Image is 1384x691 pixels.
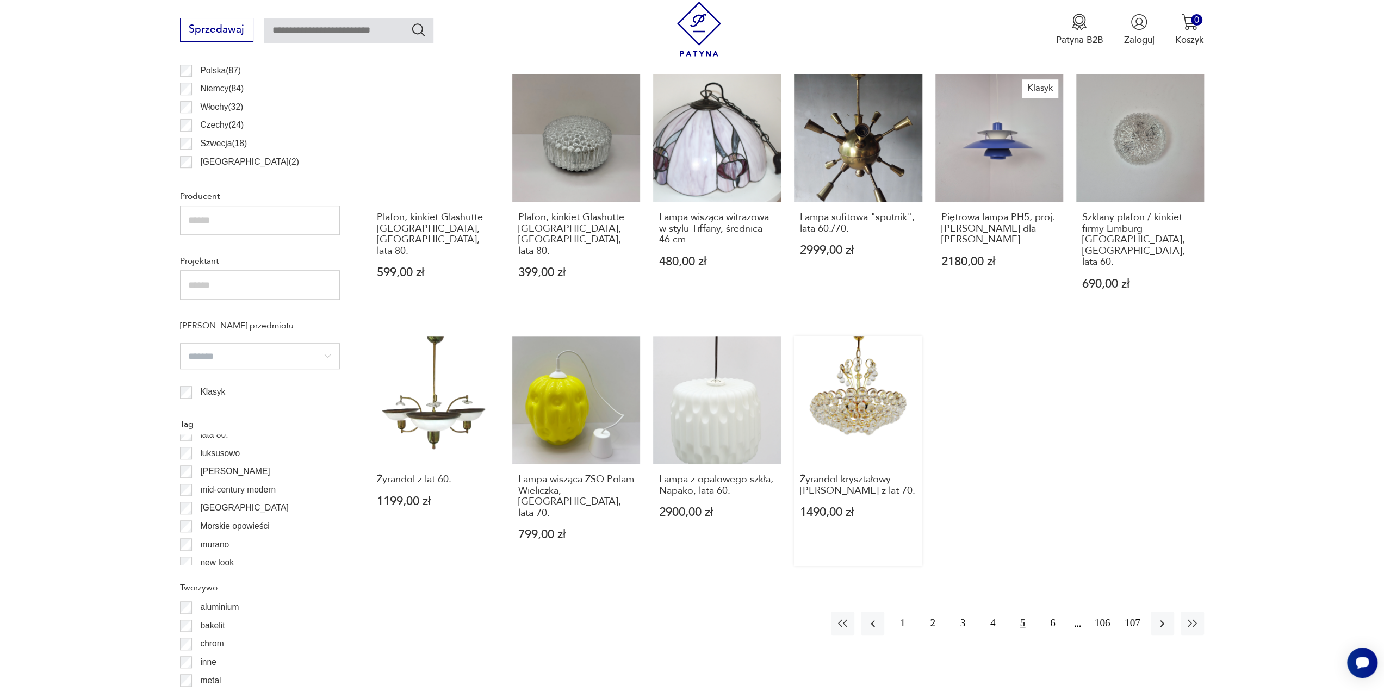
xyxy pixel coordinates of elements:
[1071,14,1088,30] img: Ikona medalu
[981,612,1004,635] button: 4
[180,254,340,268] p: Projektant
[377,212,493,257] h3: Plafon, kinkiet Glashutte [GEOGRAPHIC_DATA], [GEOGRAPHIC_DATA], lata 80.
[200,600,239,614] p: aluminium
[1191,14,1202,26] div: 0
[512,74,640,315] a: Plafon, kinkiet Glashutte Limburg, Niemcy, lata 80.Plafon, kinkiet Glashutte [GEOGRAPHIC_DATA], [...
[941,212,1057,245] h3: Piętrowa lampa PH5, proj. [PERSON_NAME] dla [PERSON_NAME]
[200,464,270,478] p: [PERSON_NAME]
[377,267,493,278] p: 599,00 zł
[935,74,1063,315] a: KlasykPiętrowa lampa PH5, proj. P. Henningsen dla Louis PoulsenPiętrowa lampa PH5, proj. [PERSON_...
[1041,612,1064,635] button: 6
[200,637,224,651] p: chrom
[200,428,228,442] p: lata 80.
[659,474,775,496] h3: Lampa z opalowego szkła, Napako, lata 60.
[200,619,225,633] p: bakelit
[200,446,240,460] p: luksusowo
[1056,34,1103,46] p: Patyna B2B
[1175,34,1204,46] p: Koszyk
[800,474,916,496] h3: Żyrandol kryształowy [PERSON_NAME] z lat 70.
[1347,648,1377,678] iframe: Smartsupp widget button
[1011,612,1034,635] button: 5
[180,18,253,42] button: Sprzedawaj
[518,212,635,257] h3: Plafon, kinkiet Glashutte [GEOGRAPHIC_DATA], [GEOGRAPHIC_DATA], lata 80.
[180,581,340,595] p: Tworzywo
[180,189,340,203] p: Producent
[200,136,247,151] p: Szwecja ( 18 )
[659,256,775,267] p: 480,00 zł
[1090,612,1114,635] button: 106
[659,507,775,518] p: 2900,00 zł
[1131,14,1147,30] img: Ikonka użytkownika
[200,674,221,688] p: metal
[377,474,493,485] h3: Żyrandol z lat 60.
[200,519,269,533] p: Morskie opowieści
[512,336,640,566] a: Lampa wisząca ZSO Polam Wieliczka, Polska, lata 70.Lampa wisząca ZSO Polam Wieliczka, [GEOGRAPHIC...
[180,417,340,431] p: Tag
[411,22,426,38] button: Szukaj
[200,538,229,552] p: murano
[1124,34,1155,46] p: Zaloguj
[200,556,234,570] p: new look
[653,74,781,315] a: Lampa wisząca witrażowa w stylu Tiffany, średnica 46 cmLampa wisząca witrażowa w stylu Tiffany, ś...
[371,74,499,315] a: Plafon, kinkiet Glashutte Limburg, Niemcy, lata 80.Plafon, kinkiet Glashutte [GEOGRAPHIC_DATA], [...
[200,483,276,497] p: mid-century modern
[1082,278,1199,290] p: 690,00 zł
[1175,14,1204,46] button: 0Koszyk
[1056,14,1103,46] a: Ikona medaluPatyna B2B
[794,336,922,566] a: Żyrandol kryształowy marki Joski Bodemais z lat 70.Żyrandol kryształowy [PERSON_NAME] z lat 70.14...
[200,100,243,114] p: Włochy ( 32 )
[800,245,916,256] p: 2999,00 zł
[200,501,288,515] p: [GEOGRAPHIC_DATA]
[891,612,914,635] button: 1
[951,612,975,635] button: 3
[659,212,775,245] h3: Lampa wisząca witrażowa w stylu Tiffany, średnica 46 cm
[921,612,944,635] button: 2
[200,64,241,78] p: Polska ( 87 )
[518,267,635,278] p: 399,00 zł
[377,496,493,507] p: 1199,00 zł
[1124,14,1155,46] button: Zaloguj
[200,655,216,669] p: inne
[1181,14,1198,30] img: Ikona koszyka
[1076,74,1204,315] a: Szklany plafon / kinkiet firmy Limburg Glashütte, Niemcy, lata 60.Szklany plafon / kinkiet firmy ...
[180,319,340,333] p: [PERSON_NAME] przedmiotu
[371,336,499,566] a: Żyrandol z lat 60.Żyrandol z lat 60.1199,00 zł
[800,507,916,518] p: 1490,00 zł
[200,173,299,187] p: [GEOGRAPHIC_DATA] ( 2 )
[200,385,225,399] p: Klasyk
[200,118,244,132] p: Czechy ( 24 )
[653,336,781,566] a: Lampa z opalowego szkła, Napako, lata 60.Lampa z opalowego szkła, Napako, lata 60.2900,00 zł
[672,2,727,57] img: Patyna - sklep z meblami i dekoracjami vintage
[200,155,299,169] p: [GEOGRAPHIC_DATA] ( 2 )
[518,529,635,540] p: 799,00 zł
[1056,14,1103,46] button: Patyna B2B
[518,474,635,519] h3: Lampa wisząca ZSO Polam Wieliczka, [GEOGRAPHIC_DATA], lata 70.
[794,74,922,315] a: Lampa sufitowa "sputnik", lata 60./70.Lampa sufitowa "sputnik", lata 60./70.2999,00 zł
[200,82,244,96] p: Niemcy ( 84 )
[941,256,1057,267] p: 2180,00 zł
[180,26,253,35] a: Sprzedawaj
[800,212,916,234] h3: Lampa sufitowa "sputnik", lata 60./70.
[1082,212,1199,267] h3: Szklany plafon / kinkiet firmy Limburg [GEOGRAPHIC_DATA], [GEOGRAPHIC_DATA], lata 60.
[1121,612,1144,635] button: 107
